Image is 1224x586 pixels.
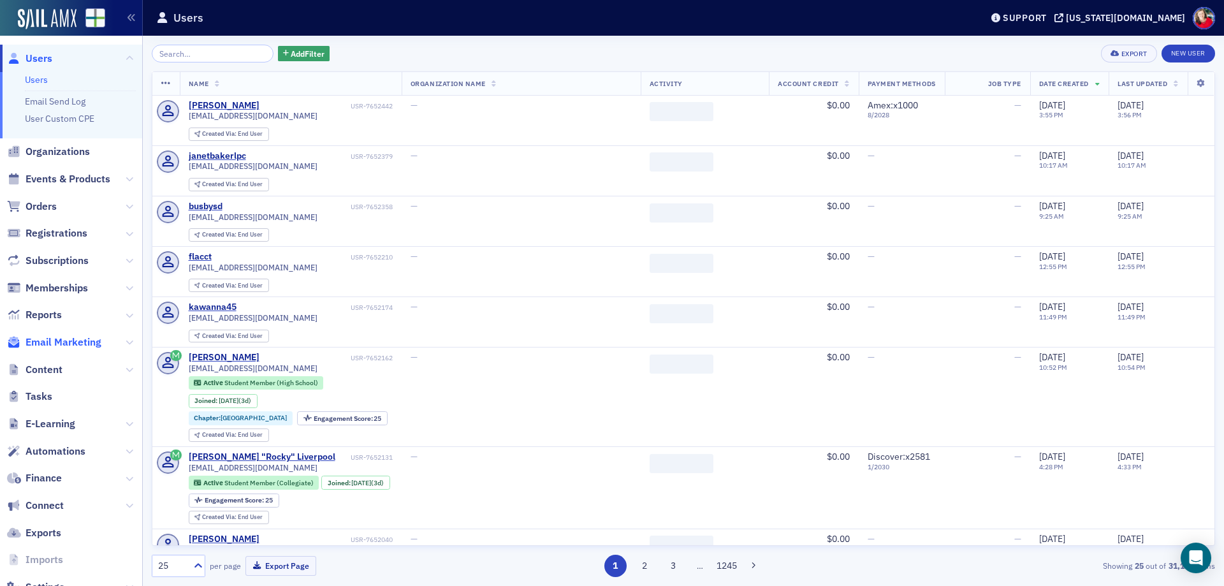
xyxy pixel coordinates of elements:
[988,79,1021,88] span: Job Type
[868,251,875,262] span: —
[25,526,61,540] span: Exports
[7,254,89,268] a: Subscriptions
[1066,12,1185,24] div: [US_STATE][DOMAIN_NAME]
[1118,533,1144,545] span: [DATE]
[261,536,393,544] div: USR-7652040
[202,181,263,188] div: End User
[827,351,850,363] span: $0.00
[194,413,221,422] span: Chapter :
[202,230,238,238] span: Created Via :
[1014,451,1021,462] span: —
[1162,45,1215,62] a: New User
[827,533,850,545] span: $0.00
[1039,301,1065,312] span: [DATE]
[189,279,269,292] div: Created Via: End User
[189,511,269,524] div: Created Via: End User
[189,476,319,490] div: Active: Active: Student Member (Collegiate)
[827,99,850,111] span: $0.00
[203,478,224,487] span: Active
[411,451,418,462] span: —
[278,46,330,62] button: AddFilter
[314,415,382,422] div: 25
[25,200,57,214] span: Orders
[1014,200,1021,212] span: —
[202,282,263,289] div: End User
[202,180,238,188] span: Created Via :
[1118,544,1146,553] time: 12:08 PM
[25,417,75,431] span: E-Learning
[1118,161,1146,170] time: 10:17 AM
[25,308,62,322] span: Reports
[1101,45,1156,62] button: Export
[214,253,393,261] div: USR-7652210
[411,200,418,212] span: —
[189,201,222,212] div: busbysd
[189,411,293,425] div: Chapter:
[1039,99,1065,111] span: [DATE]
[1132,560,1146,571] strong: 25
[868,301,875,312] span: —
[650,304,713,323] span: ‌
[1118,262,1146,271] time: 12:55 PM
[868,451,930,462] span: Discover : x2581
[224,203,393,211] div: USR-7652358
[291,48,324,59] span: Add Filter
[189,352,259,363] a: [PERSON_NAME]
[25,172,110,186] span: Events & Products
[650,152,713,172] span: ‌
[173,10,203,26] h1: Users
[194,414,287,422] a: Chapter:[GEOGRAPHIC_DATA]
[219,397,251,405] div: (3d)
[189,302,237,313] div: kawanna45
[1014,351,1021,363] span: —
[1181,543,1211,573] div: Open Intercom Messenger
[314,414,374,423] span: Engagement Score :
[189,150,246,162] a: janetbakerlpc
[716,555,738,577] button: 1245
[189,534,259,545] div: [PERSON_NAME]
[248,152,393,161] div: USR-7652379
[1039,161,1068,170] time: 10:17 AM
[1118,99,1144,111] span: [DATE]
[1039,200,1065,212] span: [DATE]
[7,52,52,66] a: Users
[1118,451,1144,462] span: [DATE]
[1039,79,1089,88] span: Date Created
[1193,7,1215,29] span: Profile
[189,212,317,222] span: [EMAIL_ADDRESS][DOMAIN_NAME]
[76,8,105,30] a: View Homepage
[650,79,683,88] span: Activity
[202,514,263,521] div: End User
[7,526,61,540] a: Exports
[25,52,52,66] span: Users
[189,330,269,343] div: Created Via: End User
[1118,150,1144,161] span: [DATE]
[203,378,224,387] span: Active
[868,111,936,119] span: 8 / 2028
[202,430,238,439] span: Created Via :
[351,479,384,487] div: (3d)
[189,451,335,463] a: [PERSON_NAME] "Rocky" Liverpool
[1118,312,1146,321] time: 11:49 PM
[238,304,393,312] div: USR-7652174
[205,497,273,504] div: 25
[328,479,352,487] span: Joined :
[18,9,76,29] img: SailAMX
[297,411,388,425] div: Engagement Score: 25
[189,545,393,554] span: [PERSON_NAME][EMAIL_ADDRESS][PERSON_NAME][DOMAIN_NAME]
[7,200,57,214] a: Orders
[25,444,85,458] span: Automations
[25,254,89,268] span: Subscriptions
[1118,200,1144,212] span: [DATE]
[1014,150,1021,161] span: —
[1121,50,1147,57] div: Export
[7,172,110,186] a: Events & Products
[650,203,713,223] span: ‌
[1118,462,1142,471] time: 4:33 PM
[158,559,186,573] div: 25
[7,499,64,513] a: Connect
[85,8,105,28] img: SailAMX
[202,281,238,289] span: Created Via :
[868,150,875,161] span: —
